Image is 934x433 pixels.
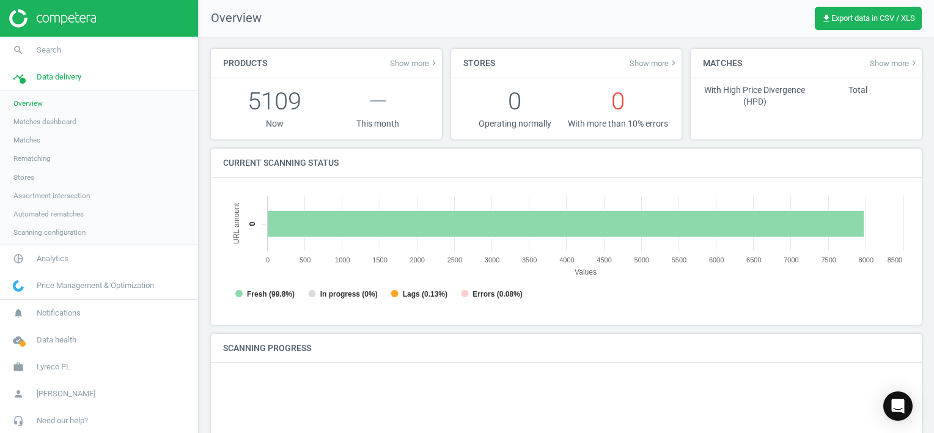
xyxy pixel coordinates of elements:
[37,388,95,399] span: [PERSON_NAME]
[522,256,537,264] text: 3500
[870,58,919,68] a: Show morekeyboard_arrow_right
[372,256,387,264] text: 1500
[13,135,40,145] span: Matches
[806,84,910,96] p: Total
[473,290,522,298] tspan: Errors (0.08%)
[223,118,326,130] p: Now
[37,280,154,291] span: Price Management & Optimization
[883,391,913,421] div: Open Intercom Messenger
[390,58,439,68] span: Show more
[634,256,649,264] text: 5000
[266,256,270,264] text: 0
[447,256,462,264] text: 2500
[597,256,611,264] text: 4500
[13,209,84,219] span: Automated rematches
[320,290,378,298] tspan: In progress (0%)
[888,256,902,264] text: 8500
[37,361,70,372] span: Lyreco PL
[13,172,34,182] span: Stores
[429,58,439,68] i: keyboard_arrow_right
[7,355,30,379] i: work
[37,72,81,83] span: Data delivery
[575,268,597,276] tspan: Values
[37,253,68,264] span: Analytics
[223,84,326,118] p: 5109
[248,221,257,226] text: 0
[13,98,43,108] span: Overview
[403,290,447,298] tspan: Lags (0.13%)
[37,45,61,56] span: Search
[7,302,30,325] i: notifications
[390,58,439,68] a: Show morekeyboard_arrow_right
[13,191,90,201] span: Assortment intersection
[7,247,30,270] i: pie_chart_outlined
[746,256,761,264] text: 6500
[410,256,424,264] text: 2000
[37,308,81,319] span: Notifications
[300,256,311,264] text: 500
[672,256,686,264] text: 5500
[335,256,350,264] text: 1000
[822,13,915,23] span: Export data in CSV / XLS
[211,334,323,363] h4: Scanning progress
[13,228,86,237] span: Scanning configuration
[463,84,567,118] p: 0
[37,415,88,426] span: Need our help?
[821,256,836,264] text: 7500
[7,39,30,62] i: search
[7,382,30,405] i: person
[199,10,262,27] span: Overview
[463,118,567,130] p: Operating normally
[630,58,678,68] a: Show morekeyboard_arrow_right
[630,58,678,68] span: Show more
[232,202,241,244] tspan: URL amount
[703,84,806,108] p: With High Price Divergence (HPD)
[815,7,922,30] button: get_appExport data in CSV / XLS
[566,84,669,118] p: 0
[559,256,574,264] text: 4000
[784,256,798,264] text: 7000
[211,149,351,177] h4: Current scanning status
[9,9,96,28] img: ajHJNr6hYgQAAAAASUVORK5CYII=
[211,49,279,78] h4: Products
[7,409,30,432] i: headset_mic
[13,154,51,163] span: Rematching
[326,118,430,130] p: This month
[7,328,30,352] i: cloud_done
[909,58,919,68] i: keyboard_arrow_right
[669,58,678,68] i: keyboard_arrow_right
[37,335,76,346] span: Data health
[691,49,754,78] h4: Matches
[870,58,919,68] span: Show more
[247,290,295,298] tspan: Fresh (99.8%)
[822,13,831,23] i: get_app
[859,256,873,264] text: 8000
[13,117,76,127] span: Matches dashboard
[709,256,724,264] text: 6000
[369,87,388,116] span: —
[13,280,24,292] img: wGWNvw8QSZomAAAAABJRU5ErkJggg==
[7,65,30,89] i: timeline
[485,256,499,264] text: 3000
[566,118,669,130] p: With more than 10% errors
[451,49,507,78] h4: Stores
